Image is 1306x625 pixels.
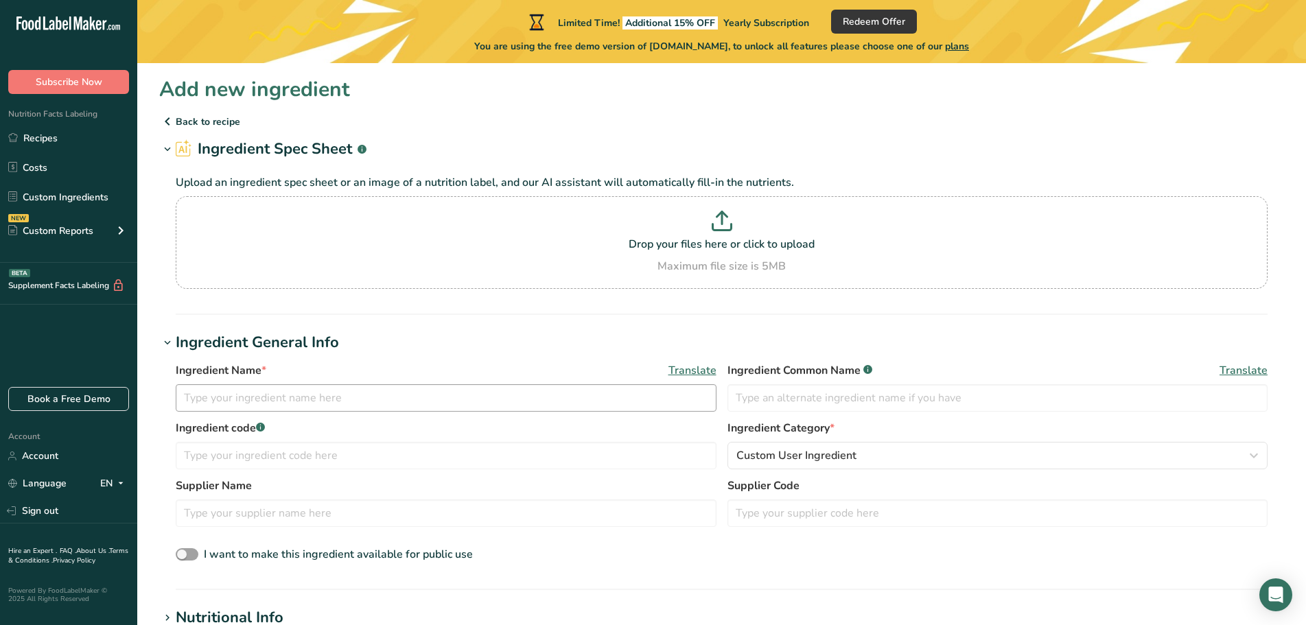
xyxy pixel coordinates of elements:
[727,477,1268,494] label: Supplier Code
[176,384,716,412] input: Type your ingredient name here
[8,387,129,411] a: Book a Free Demo
[176,420,716,436] label: Ingredient code
[176,362,266,379] span: Ingredient Name
[176,477,716,494] label: Supplier Name
[176,174,1268,191] p: Upload an ingredient spec sheet or an image of a nutrition label, and our AI assistant will autom...
[727,384,1268,412] input: Type an alternate ingredient name if you have
[176,442,716,469] input: Type your ingredient code here
[100,475,129,492] div: EN
[622,16,718,30] span: Additional 15% OFF
[8,546,128,565] a: Terms & Conditions .
[8,471,67,495] a: Language
[8,214,29,222] div: NEW
[179,258,1264,274] div: Maximum file size is 5MB
[76,546,109,556] a: About Us .
[176,331,339,354] div: Ingredient General Info
[159,74,350,105] h1: Add new ingredient
[727,499,1268,527] input: Type your supplier code here
[945,40,969,53] span: plans
[736,447,856,464] span: Custom User Ingredient
[8,224,93,238] div: Custom Reports
[831,10,917,34] button: Redeem Offer
[668,362,716,379] span: Translate
[176,499,716,527] input: Type your supplier name here
[1220,362,1268,379] span: Translate
[176,138,366,161] h2: Ingredient Spec Sheet
[204,547,473,562] span: I want to make this ingredient available for public use
[8,546,57,556] a: Hire an Expert .
[727,362,872,379] span: Ingredient Common Name
[159,113,1284,130] p: Back to recipe
[727,420,1268,436] label: Ingredient Category
[179,236,1264,252] p: Drop your files here or click to upload
[474,39,969,54] span: You are using the free demo version of [DOMAIN_NAME], to unlock all features please choose one of...
[8,70,129,94] button: Subscribe Now
[723,16,809,30] span: Yearly Subscription
[60,546,76,556] a: FAQ .
[843,14,905,29] span: Redeem Offer
[1259,578,1292,611] div: Open Intercom Messenger
[8,587,129,603] div: Powered By FoodLabelMaker © 2025 All Rights Reserved
[36,75,102,89] span: Subscribe Now
[727,442,1268,469] button: Custom User Ingredient
[9,269,30,277] div: BETA
[526,14,809,30] div: Limited Time!
[53,556,95,565] a: Privacy Policy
